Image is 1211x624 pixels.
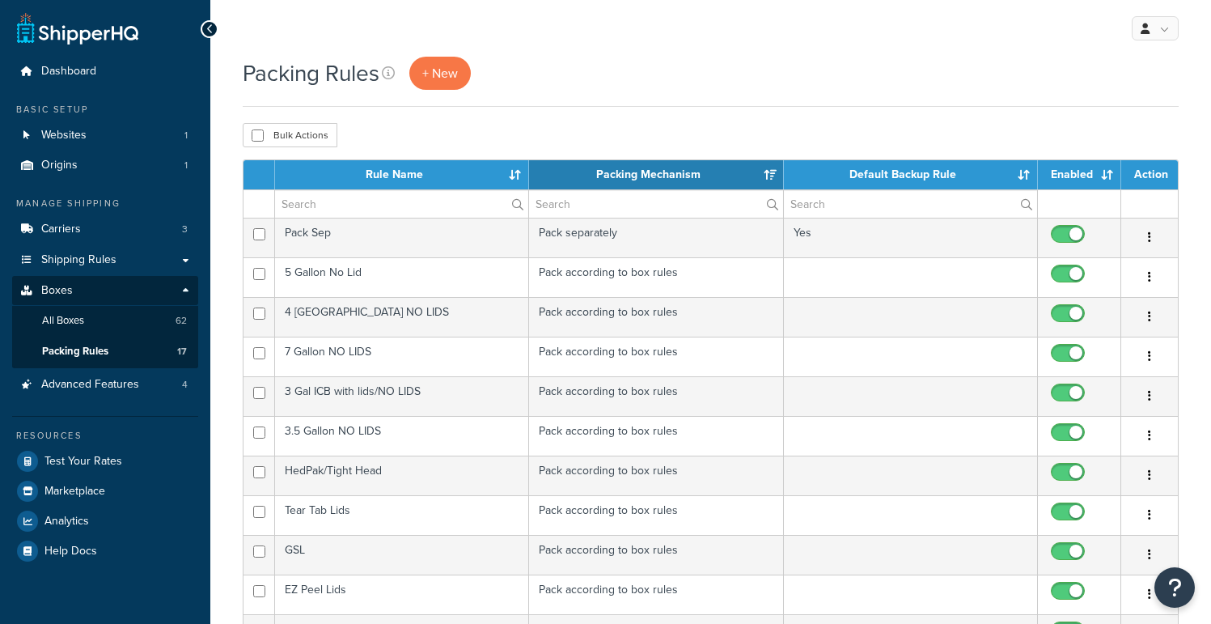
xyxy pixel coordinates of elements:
[182,223,188,236] span: 3
[1038,160,1121,189] th: Enabled: activate to sort column ascending
[12,370,198,400] a: Advanced Features 4
[44,455,122,469] span: Test Your Rates
[275,218,529,257] td: Pack Sep
[12,197,198,210] div: Manage Shipping
[41,223,81,236] span: Carriers
[275,495,529,535] td: Tear Tab Lids
[177,345,187,359] span: 17
[275,416,529,456] td: 3.5 Gallon NO LIDS
[784,160,1038,189] th: Default Backup Rule: activate to sort column ascending
[1154,567,1195,608] button: Open Resource Center
[41,284,73,298] span: Boxes
[12,57,198,87] a: Dashboard
[41,159,78,172] span: Origins
[44,515,89,528] span: Analytics
[529,190,782,218] input: Search
[409,57,471,90] a: + New
[12,151,198,180] li: Origins
[275,575,529,614] td: EZ Peel Lids
[12,306,198,336] a: All Boxes 62
[529,160,783,189] th: Packing Mechanism: activate to sort column ascending
[12,337,198,367] a: Packing Rules 17
[529,535,783,575] td: Pack according to box rules
[41,129,87,142] span: Websites
[12,121,198,151] li: Websites
[12,245,198,275] a: Shipping Rules
[275,190,528,218] input: Search
[42,345,108,359] span: Packing Rules
[243,123,337,147] button: Bulk Actions
[1121,160,1178,189] th: Action
[529,495,783,535] td: Pack according to box rules
[529,337,783,376] td: Pack according to box rules
[184,129,188,142] span: 1
[176,314,187,328] span: 62
[529,575,783,614] td: Pack according to box rules
[12,370,198,400] li: Advanced Features
[529,416,783,456] td: Pack according to box rules
[12,276,198,306] a: Boxes
[784,190,1037,218] input: Search
[12,103,198,117] div: Basic Setup
[12,214,198,244] a: Carriers 3
[42,314,84,328] span: All Boxes
[12,337,198,367] li: Packing Rules
[529,297,783,337] td: Pack according to box rules
[529,257,783,297] td: Pack according to box rules
[12,276,198,368] li: Boxes
[275,456,529,495] td: HedPak/Tight Head
[41,378,139,392] span: Advanced Features
[243,57,379,89] h1: Packing Rules
[182,378,188,392] span: 4
[784,218,1038,257] td: Yes
[184,159,188,172] span: 1
[275,257,529,297] td: 5 Gallon No Lid
[12,507,198,536] a: Analytics
[17,12,138,45] a: ShipperHQ Home
[529,456,783,495] td: Pack according to box rules
[529,218,783,257] td: Pack separately
[41,253,116,267] span: Shipping Rules
[12,477,198,506] a: Marketplace
[12,447,198,476] a: Test Your Rates
[12,151,198,180] a: Origins 1
[275,337,529,376] td: 7 Gallon NO LIDS
[44,485,105,499] span: Marketplace
[275,297,529,337] td: 4 [GEOGRAPHIC_DATA] NO LIDS
[12,306,198,336] li: All Boxes
[12,214,198,244] li: Carriers
[422,64,458,83] span: + New
[12,121,198,151] a: Websites 1
[12,429,198,443] div: Resources
[275,535,529,575] td: GSL
[41,65,96,79] span: Dashboard
[44,545,97,558] span: Help Docs
[529,376,783,416] td: Pack according to box rules
[275,160,529,189] th: Rule Name: activate to sort column ascending
[12,537,198,566] a: Help Docs
[275,376,529,416] td: 3 Gal ICB with lids/NO LIDS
